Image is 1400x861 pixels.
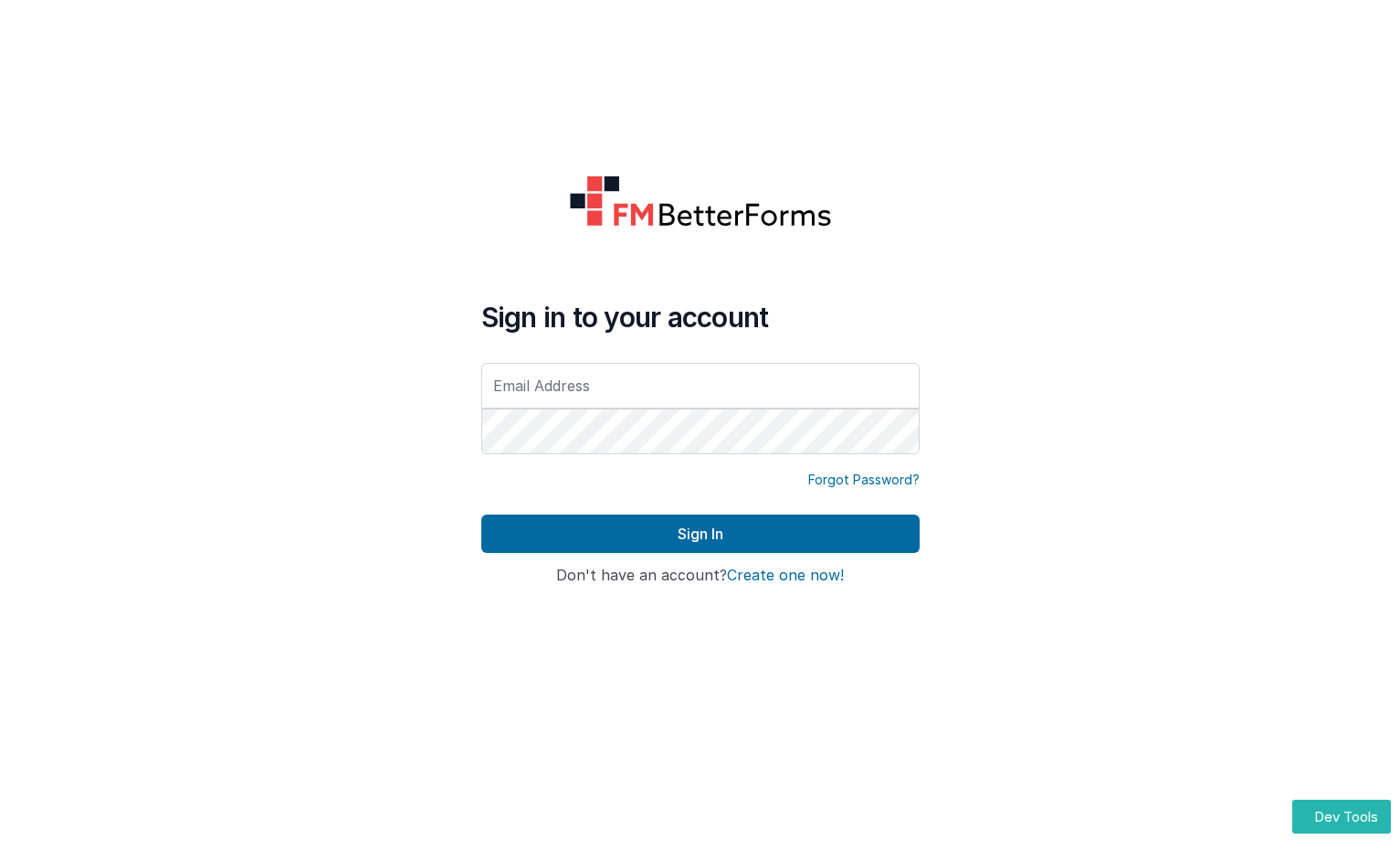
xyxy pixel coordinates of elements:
a: Forgot Password? [808,471,920,489]
h4: Don't have an account? [481,568,920,584]
button: Create one now! [727,568,844,584]
button: Dev Tools [1292,800,1391,834]
button: Sign In [481,515,920,553]
h4: Sign in to your account [481,301,920,334]
input: Email Address [481,363,920,409]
